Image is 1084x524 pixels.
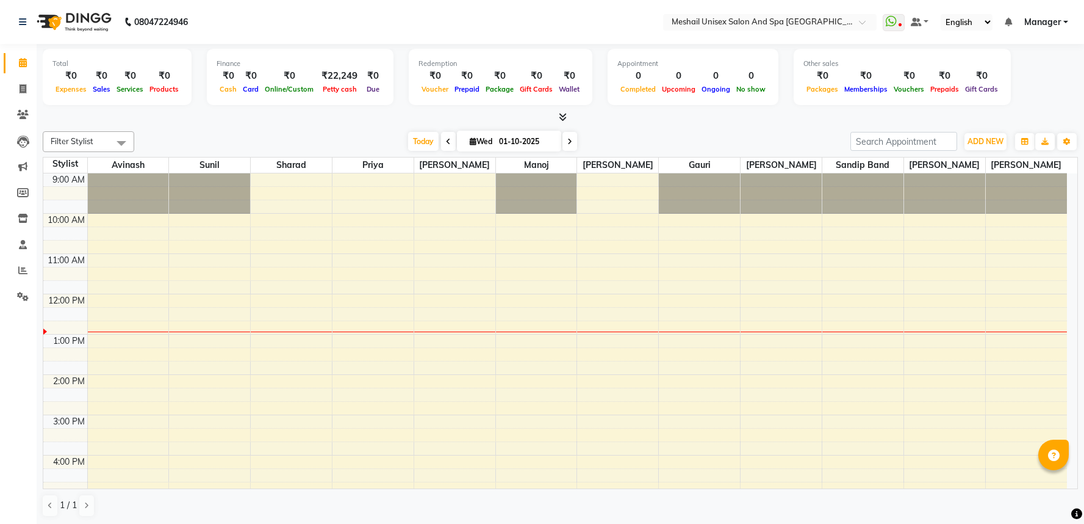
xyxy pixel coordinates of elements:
[698,69,733,83] div: 0
[822,158,903,173] span: sandip band
[964,133,1007,150] button: ADD NEW
[43,158,87,170] div: Stylist
[45,214,87,227] div: 10:00 AM
[986,158,1067,173] span: [PERSON_NAME]
[496,158,577,173] span: Manoj
[617,69,659,83] div: 0
[217,59,384,69] div: Finance
[418,85,451,93] span: Voucher
[556,69,583,83] div: ₹0
[617,85,659,93] span: Completed
[483,69,517,83] div: ₹0
[240,85,262,93] span: Card
[217,85,240,93] span: Cash
[659,69,698,83] div: 0
[52,85,90,93] span: Expenses
[850,132,957,151] input: Search Appointment
[927,85,962,93] span: Prepaids
[46,294,87,307] div: 12:00 PM
[803,59,1001,69] div: Other sales
[841,69,891,83] div: ₹0
[362,69,384,83] div: ₹0
[364,85,382,93] span: Due
[88,158,169,173] span: Avinash
[962,69,1001,83] div: ₹0
[60,499,77,512] span: 1 / 1
[467,137,495,146] span: Wed
[418,59,583,69] div: Redemption
[90,69,113,83] div: ₹0
[51,375,87,388] div: 2:00 PM
[803,69,841,83] div: ₹0
[659,158,740,173] span: gauri
[51,335,87,348] div: 1:00 PM
[698,85,733,93] span: Ongoing
[904,158,985,173] span: [PERSON_NAME]
[217,69,240,83] div: ₹0
[891,85,927,93] span: Vouchers
[517,85,556,93] span: Gift Cards
[1024,16,1061,29] span: Manager
[113,85,146,93] span: Services
[31,5,115,39] img: logo
[262,69,317,83] div: ₹0
[1033,475,1072,512] iframe: chat widget
[146,85,182,93] span: Products
[495,133,556,151] input: 2025-10-01
[317,69,362,83] div: ₹22,249
[52,69,90,83] div: ₹0
[51,456,87,468] div: 4:00 PM
[617,59,769,69] div: Appointment
[741,158,822,173] span: [PERSON_NAME]
[962,85,1001,93] span: Gift Cards
[451,85,483,93] span: Prepaid
[927,69,962,83] div: ₹0
[891,69,927,83] div: ₹0
[262,85,317,93] span: Online/Custom
[803,85,841,93] span: Packages
[577,158,658,173] span: [PERSON_NAME]
[52,59,182,69] div: Total
[332,158,414,173] span: Priya
[733,85,769,93] span: No show
[517,69,556,83] div: ₹0
[134,5,188,39] b: 08047224946
[169,158,250,173] span: Sunil
[483,85,517,93] span: Package
[414,158,495,173] span: [PERSON_NAME]
[240,69,262,83] div: ₹0
[146,69,182,83] div: ₹0
[556,85,583,93] span: Wallet
[967,137,1003,146] span: ADD NEW
[51,415,87,428] div: 3:00 PM
[90,85,113,93] span: Sales
[50,173,87,186] div: 9:00 AM
[659,85,698,93] span: Upcoming
[45,254,87,267] div: 11:00 AM
[51,136,93,146] span: Filter Stylist
[408,132,439,151] span: Today
[113,69,146,83] div: ₹0
[251,158,332,173] span: Sharad
[841,85,891,93] span: Memberships
[418,69,451,83] div: ₹0
[733,69,769,83] div: 0
[320,85,360,93] span: Petty cash
[451,69,483,83] div: ₹0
